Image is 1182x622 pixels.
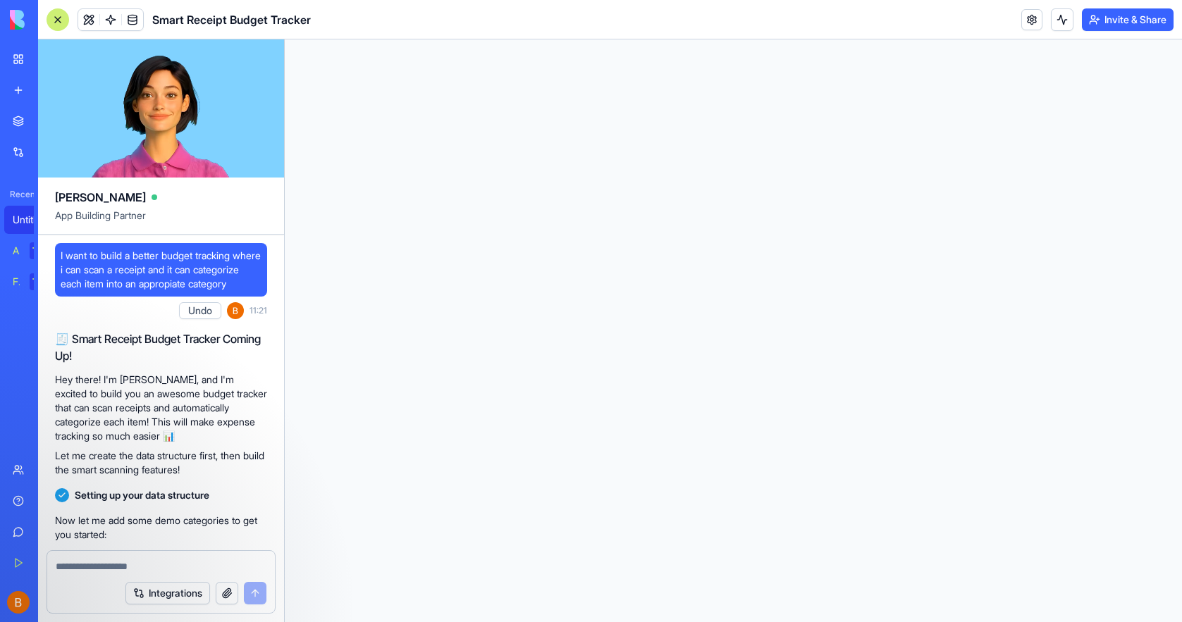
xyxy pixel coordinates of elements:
p: Now let me add some demo categories to get you started: [55,514,267,542]
span: I want to build a better budget tracking where i can scan a receipt and it can categorize each it... [61,249,261,291]
div: TRY [30,273,52,290]
span: [PERSON_NAME] [55,189,146,206]
button: Invite & Share [1082,8,1174,31]
img: ACg8ocJ15SHqLP_o8ypbhmEWfONZA9cc_aJ8HI1F1K1bsYvRGSUEMQ=s96-c [227,302,244,319]
button: Undo [179,302,221,319]
span: Smart Receipt Budget Tracker [152,11,311,28]
p: Let me create the data structure first, then build the smart scanning features! [55,449,267,477]
h2: 🧾 Smart Receipt Budget Tracker Coming Up! [55,330,267,364]
a: Feedback FormTRY [4,268,61,296]
div: AI Logo Generator [13,244,20,258]
span: 11:21 [250,305,267,316]
p: Hey there! I'm [PERSON_NAME], and I'm excited to build you an awesome budget tracker that can sca... [55,373,267,443]
div: TRY [30,242,52,259]
span: Recent [4,189,34,200]
a: AI Logo GeneratorTRY [4,237,61,265]
a: Untitled App [4,206,61,234]
span: Setting up your data structure [75,488,209,502]
div: Untitled App [13,213,52,227]
img: ACg8ocJ15SHqLP_o8ypbhmEWfONZA9cc_aJ8HI1F1K1bsYvRGSUEMQ=s96-c [7,591,30,614]
button: Integrations [125,582,210,604]
iframe: Intercom notifications message [201,516,483,615]
img: logo [10,10,97,30]
div: Feedback Form [13,275,20,289]
span: App Building Partner [55,209,267,234]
